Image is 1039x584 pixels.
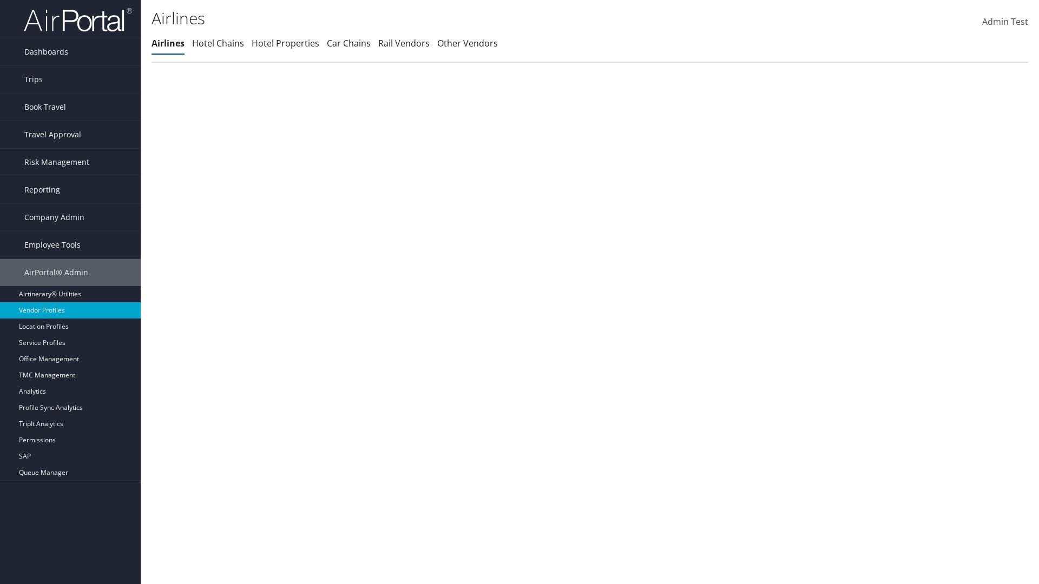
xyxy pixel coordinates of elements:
span: Company Admin [24,204,84,231]
a: Admin Test [982,5,1028,39]
a: Rail Vendors [378,37,430,49]
a: Hotel Chains [192,37,244,49]
a: Hotel Properties [252,37,319,49]
span: Book Travel [24,94,66,121]
span: AirPortal® Admin [24,259,88,286]
a: Other Vendors [437,37,498,49]
span: Risk Management [24,149,89,176]
h1: Airlines [152,7,736,30]
a: Airlines [152,37,185,49]
span: Reporting [24,176,60,203]
span: Employee Tools [24,231,81,258]
span: Admin Test [982,16,1028,28]
span: Trips [24,66,43,93]
span: Dashboards [24,38,68,65]
img: airportal-logo.png [24,7,132,32]
a: Car Chains [327,37,371,49]
span: Travel Approval [24,121,81,148]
